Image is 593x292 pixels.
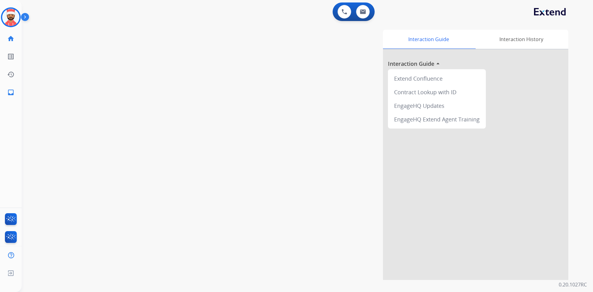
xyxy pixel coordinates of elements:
mat-icon: list_alt [7,53,15,60]
div: Interaction History [474,30,568,49]
div: EngageHQ Extend Agent Training [390,112,483,126]
mat-icon: home [7,35,15,42]
div: Contract Lookup with ID [390,85,483,99]
p: 0.20.1027RC [559,281,587,288]
div: Interaction Guide [383,30,474,49]
mat-icon: history [7,71,15,78]
div: EngageHQ Updates [390,99,483,112]
div: Extend Confluence [390,72,483,85]
img: avatar [2,9,19,26]
mat-icon: inbox [7,89,15,96]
